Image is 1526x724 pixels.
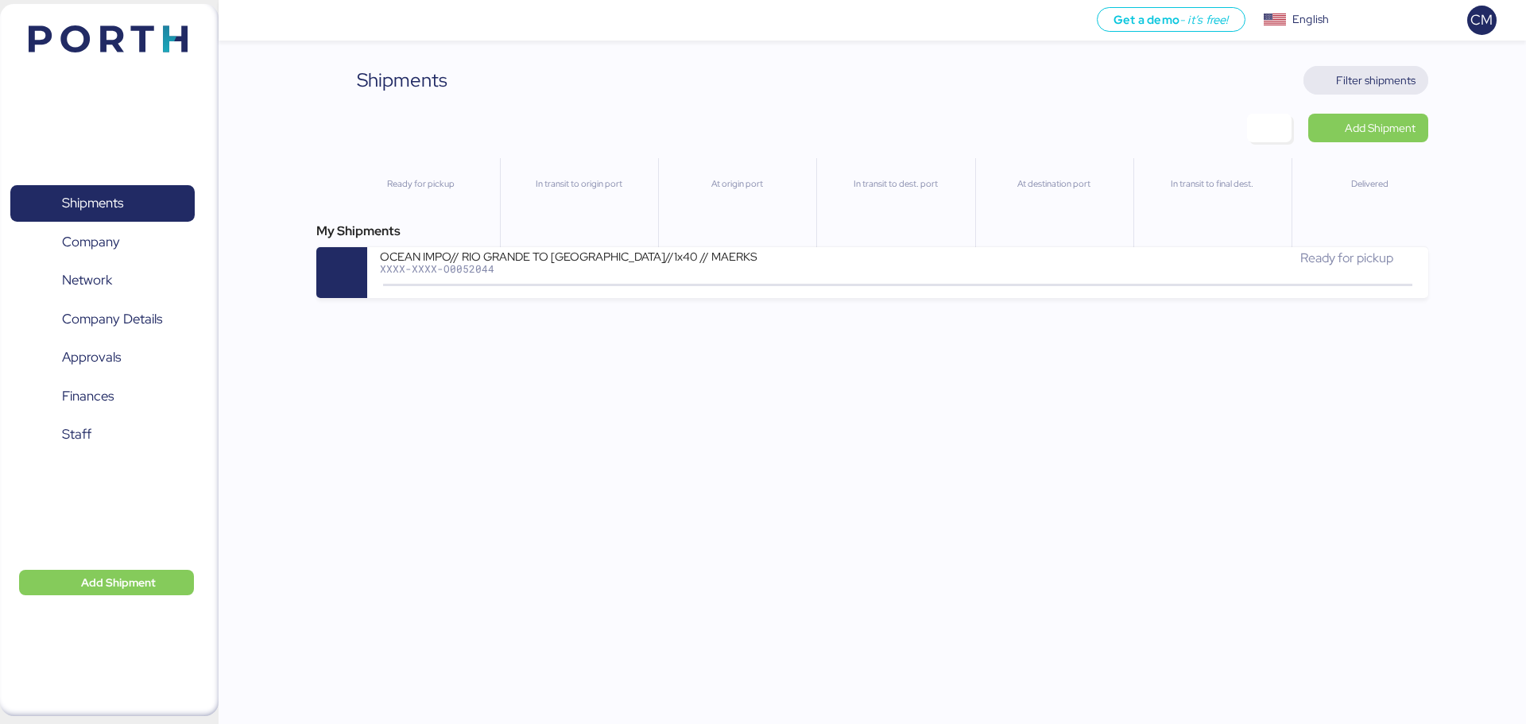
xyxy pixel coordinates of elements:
[1300,250,1393,266] span: Ready for pickup
[1345,118,1416,137] span: Add Shipment
[10,185,195,222] a: Shipments
[1303,66,1428,95] button: Filter shipments
[62,308,162,331] span: Company Details
[228,7,255,34] button: Menu
[1141,177,1284,191] div: In transit to final dest.
[507,177,651,191] div: In transit to origin port
[348,177,493,191] div: Ready for pickup
[19,570,194,595] button: Add Shipment
[62,385,114,408] span: Finances
[10,416,195,453] a: Staff
[10,377,195,414] a: Finances
[665,177,809,191] div: At origin port
[1308,114,1428,142] a: Add Shipment
[380,249,761,262] div: OCEAN IMPO// RIO GRANDE TO [GEOGRAPHIC_DATA]//1x40 // MAERKS
[62,269,112,292] span: Network
[357,66,447,95] div: Shipments
[1336,71,1416,90] span: Filter shipments
[316,222,1427,241] div: My Shipments
[823,177,967,191] div: In transit to dest. port
[1470,10,1493,30] span: CM
[81,573,156,592] span: Add Shipment
[10,339,195,376] a: Approvals
[1299,177,1443,191] div: Delivered
[10,300,195,337] a: Company Details
[1292,11,1329,28] div: English
[380,263,761,274] div: XXXX-XXXX-O0052044
[10,223,195,260] a: Company
[10,262,195,299] a: Network
[62,192,123,215] span: Shipments
[62,346,121,369] span: Approvals
[62,423,91,446] span: Staff
[982,177,1126,191] div: At destination port
[62,230,120,254] span: Company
